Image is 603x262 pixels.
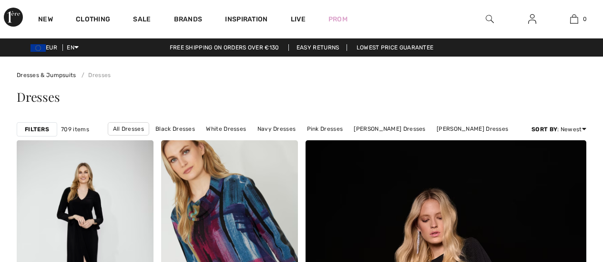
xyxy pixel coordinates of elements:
a: Navy Dresses [253,123,301,135]
img: Euro [31,44,46,52]
a: Dresses & Jumpsuits [17,72,76,78]
span: EN [67,44,79,51]
a: Brands [174,15,203,25]
a: [PERSON_NAME] Dresses [432,123,513,135]
a: Clothing [76,15,110,25]
a: Prom [328,14,347,24]
a: Free shipping on orders over €130 [162,44,287,51]
a: Pink Dresses [302,123,348,135]
a: All Dresses [108,122,149,136]
img: search the website [486,13,494,25]
span: 709 items [61,125,89,134]
a: White Dresses [201,123,251,135]
img: 1ère Avenue [4,8,23,27]
a: Long Dresses [261,136,309,148]
a: Dresses [78,72,111,78]
span: Dresses [17,88,60,105]
span: EUR [31,44,61,51]
img: My Info [528,13,536,25]
iframe: Opens a widget where you can chat to one of our agents [542,191,593,214]
a: Live [291,14,306,24]
a: 0 [553,13,595,25]
img: My Bag [570,13,578,25]
strong: Filters [25,125,49,134]
strong: Sort By [531,126,557,133]
a: Black Dresses [151,123,200,135]
div: : Newest [531,125,586,134]
a: New [38,15,53,25]
a: Short Dresses [310,136,359,148]
a: [PERSON_NAME] Dresses [349,123,430,135]
span: Inspiration [225,15,267,25]
a: Sign In [521,13,544,25]
a: Lowest Price Guarantee [349,44,441,51]
a: Easy Returns [288,44,347,51]
span: 0 [583,15,587,23]
a: Sale [133,15,151,25]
